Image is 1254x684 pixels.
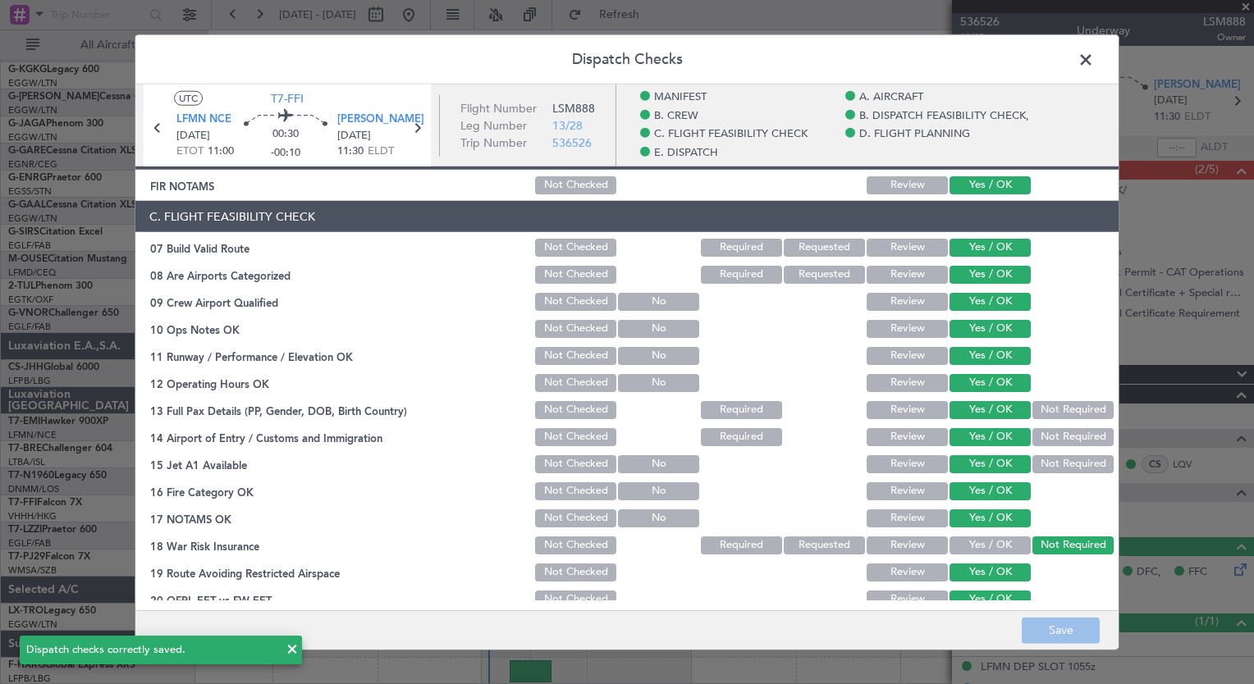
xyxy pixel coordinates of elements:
button: Not Required [1032,401,1114,419]
button: Yes / OK [950,509,1031,527]
span: B. DISPATCH FEASIBILITY CHECK, [859,107,1029,124]
button: Yes / OK [950,591,1031,609]
button: Yes / OK [950,176,1031,194]
div: Dispatch checks correctly saved. [26,642,277,659]
button: Yes / OK [950,266,1031,284]
button: Yes / OK [950,563,1031,581]
button: Yes / OK [950,374,1031,392]
button: Yes / OK [950,347,1031,365]
button: Yes / OK [950,482,1031,500]
button: Yes / OK [950,239,1031,257]
button: Yes / OK [950,536,1031,554]
header: Dispatch Checks [135,35,1119,84]
button: Yes / OK [950,320,1031,338]
button: Yes / OK [950,455,1031,473]
button: Not Required [1032,536,1114,554]
button: Not Required [1032,455,1114,473]
button: Yes / OK [950,401,1031,419]
span: D. FLIGHT PLANNING [859,126,970,143]
button: Not Required [1032,428,1114,446]
button: Yes / OK [950,428,1031,446]
button: Yes / OK [950,293,1031,311]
